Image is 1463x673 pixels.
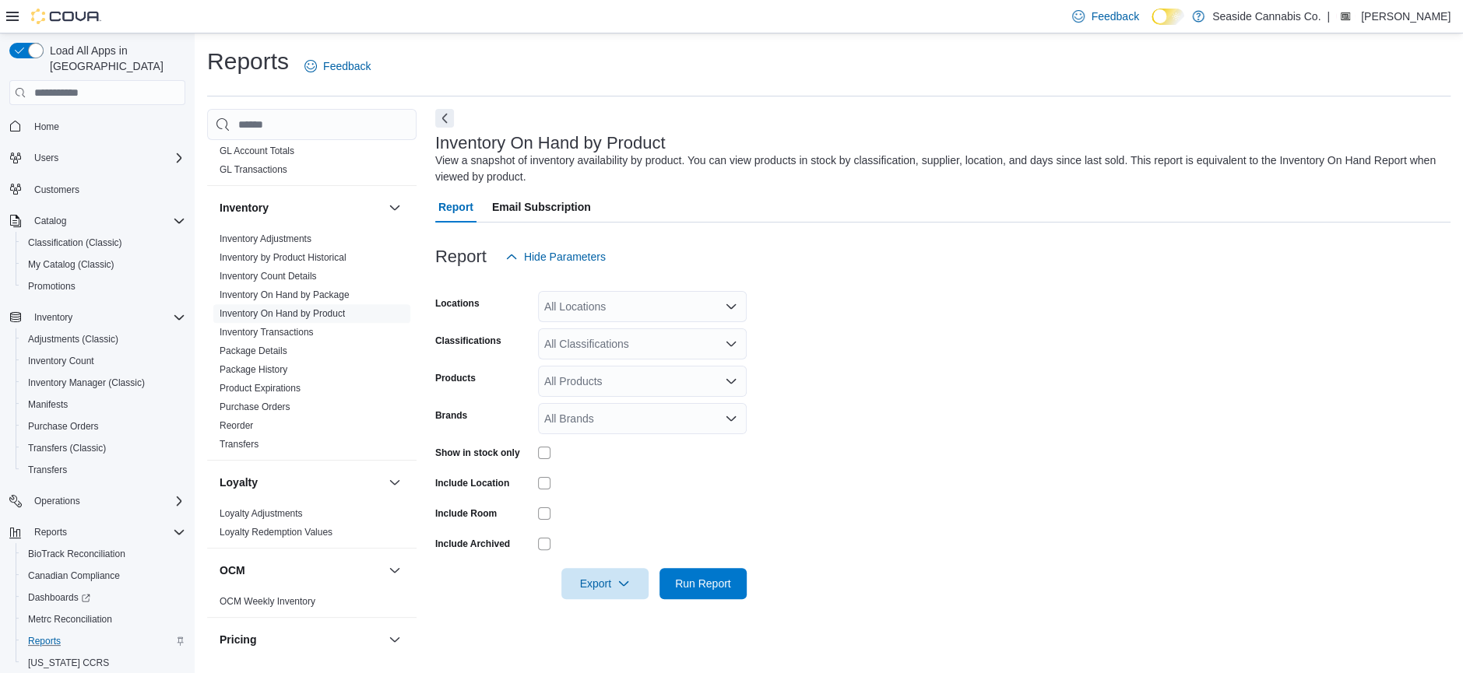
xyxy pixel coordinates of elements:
span: Transfers [220,438,258,450]
button: Catalog [3,210,192,232]
span: Load All Apps in [GEOGRAPHIC_DATA] [44,43,185,74]
span: Inventory On Hand by Package [220,289,350,301]
span: Operations [34,495,80,507]
a: Inventory On Hand by Product [220,308,345,319]
span: Inventory On Hand by Product [220,307,345,320]
span: Users [34,152,58,164]
span: Run Report [675,576,731,591]
a: [US_STATE] CCRS [22,654,115,672]
a: Purchase Orders [220,401,290,412]
span: Hide Parameters [524,249,606,265]
a: Package Details [220,345,287,356]
h1: Reports [207,46,289,77]
a: Adjustments (Classic) [22,330,125,349]
a: Dashboards [16,587,192,608]
span: Feedback [1091,9,1138,24]
span: Purchase Orders [22,417,185,436]
span: GL Account Totals [220,145,294,157]
label: Brands [435,409,467,422]
input: Dark Mode [1152,9,1184,25]
a: Manifests [22,395,74,414]
span: Loyalty Redemption Values [220,526,332,538]
span: Loyalty Adjustments [220,507,303,520]
a: Classification (Classic) [22,233,128,252]
span: Catalog [28,212,185,230]
a: Metrc Reconciliation [22,610,118,629]
span: Export [571,568,639,599]
button: Open list of options [725,375,737,387]
span: My Catalog (Classic) [28,258,114,271]
a: Purchase Orders [22,417,105,436]
button: Export [561,568,649,599]
img: Cova [31,9,101,24]
a: Product Expirations [220,383,301,394]
a: Inventory Transactions [220,327,314,338]
label: Include Room [435,507,497,520]
span: BioTrack Reconciliation [28,548,125,560]
button: Run Report [659,568,747,599]
button: Inventory [385,198,404,217]
button: Classification (Classic) [16,232,192,254]
div: Inventory [207,230,417,460]
a: GL Transactions [220,164,287,175]
label: Products [435,372,476,384]
button: Users [28,149,65,167]
p: Seaside Cannabis Co. [1212,7,1321,26]
button: Operations [28,492,86,510]
a: Transfers [22,461,73,479]
button: Catalog [28,212,72,230]
a: Feedback [1066,1,1145,32]
button: Inventory Count [16,350,192,372]
button: Manifests [16,394,192,415]
span: Feedback [323,58,371,74]
button: Inventory [220,200,382,216]
button: Open list of options [725,412,737,425]
label: Classifications [435,335,501,347]
a: Inventory Count Details [220,271,317,282]
span: Inventory Manager (Classic) [28,377,145,389]
button: Loyalty [385,473,404,492]
a: Package History [220,364,287,375]
span: Inventory Adjustments [220,233,311,245]
a: Loyalty Adjustments [220,508,303,519]
a: GL Account Totals [220,145,294,156]
label: Show in stock only [435,447,520,459]
button: Inventory [28,308,79,327]
button: Reports [16,630,192,652]
button: Purchase Orders [16,415,192,437]
a: Inventory Count [22,352,100,370]
a: OCM Weekly Inventory [220,596,315,607]
span: Classification (Classic) [28,237,122,249]
a: Loyalty Redemption Values [220,527,332,538]
span: Home [28,116,185,135]
a: Feedback [298,51,377,82]
label: Include Archived [435,538,510,550]
span: Reports [22,632,185,650]
h3: Pricing [220,632,256,647]
span: Washington CCRS [22,654,185,672]
span: Metrc Reconciliation [28,613,112,626]
span: Reorder [220,419,253,432]
a: Inventory Adjustments [220,233,311,244]
div: OCM [207,592,417,617]
h3: Report [435,247,487,266]
span: My Catalog (Classic) [22,255,185,274]
button: Operations [3,490,192,512]
p: | [1327,7,1330,26]
span: Customers [34,184,79,196]
span: Purchase Orders [220,401,290,413]
h3: Loyalty [220,475,258,490]
button: Adjustments (Classic) [16,328,192,350]
button: OCM [220,563,382,578]
span: Adjustments (Classic) [28,333,118,345]
span: Inventory Count [28,355,94,367]
span: Transfers [22,461,185,479]
button: Reports [28,523,73,542]
span: Users [28,149,185,167]
a: Home [28,117,65,136]
a: BioTrack Reconciliation [22,545,132,563]
span: Email Subscription [492,191,591,223]
span: Operations [28,492,185,510]
label: Include Location [435,477,509,489]
span: Promotions [28,280,76,293]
